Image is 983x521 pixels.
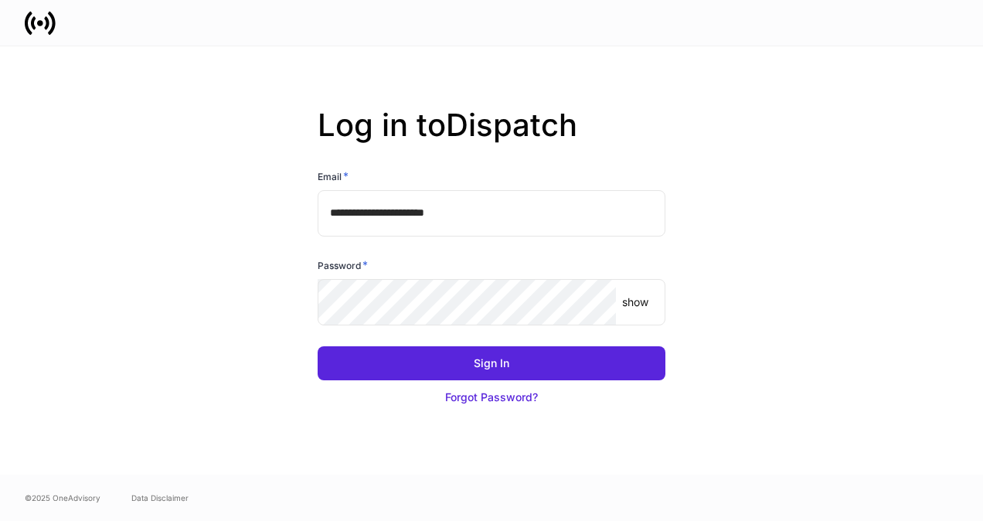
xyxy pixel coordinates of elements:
h6: Email [318,169,349,184]
a: Data Disclaimer [131,492,189,504]
button: Forgot Password? [318,380,665,414]
h2: Log in to Dispatch [318,107,665,169]
h6: Password [318,257,368,273]
div: Sign In [474,356,509,371]
span: © 2025 OneAdvisory [25,492,100,504]
div: Forgot Password? [445,390,538,405]
p: show [622,295,648,310]
button: Sign In [318,346,665,380]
